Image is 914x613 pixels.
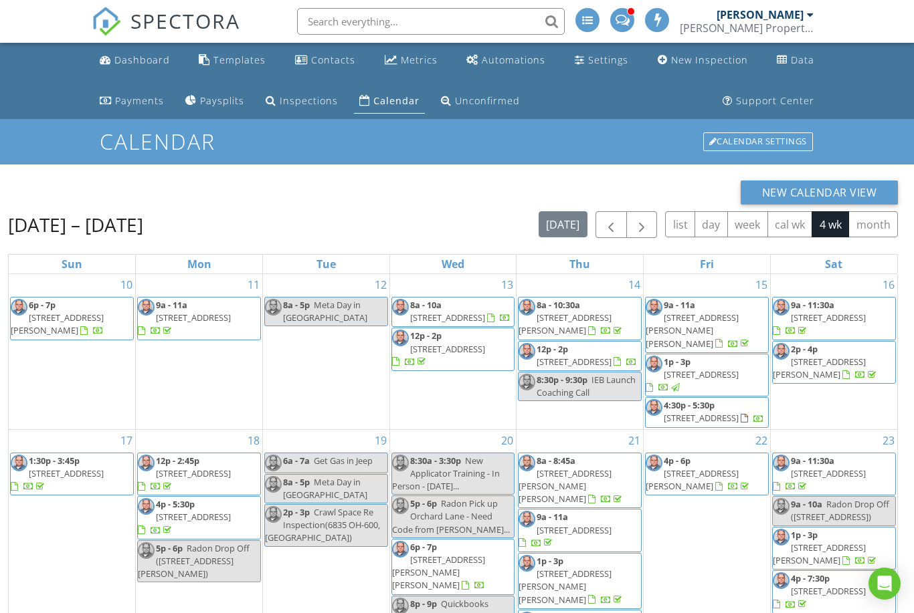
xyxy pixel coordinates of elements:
[537,374,587,386] span: 8:30p - 9:30p
[193,48,271,73] a: Templates
[410,299,511,324] a: 8a - 10a [STREET_ADDRESS]
[626,211,658,239] button: Next
[702,131,814,152] a: Calendar Settings
[518,453,642,509] a: 8a - 8:45a [STREET_ADDRESS][PERSON_NAME][PERSON_NAME]
[770,274,897,429] td: Go to August 16, 2025
[539,211,587,237] button: [DATE]
[11,299,104,336] a: 6p - 7p [STREET_ADDRESS][PERSON_NAME]
[645,453,769,496] a: 4p - 6p [STREET_ADDRESS][PERSON_NAME]
[519,299,624,336] a: 8a - 10:30a [STREET_ADDRESS][PERSON_NAME]
[138,455,231,492] a: 12p - 2:45p [STREET_ADDRESS]
[717,89,820,114] a: Support Center
[537,374,636,398] span: IEB Launch Coaching Call
[389,274,517,429] td: Go to August 13, 2025
[773,541,866,566] span: [STREET_ADDRESS][PERSON_NAME]
[185,255,214,273] a: Monday
[114,53,170,66] div: Dashboard
[517,274,644,429] td: Go to August 14, 2025
[518,509,642,552] a: 9a - 11a [STREET_ADDRESS]
[626,430,643,451] a: Go to August 21, 2025
[695,211,728,237] button: day
[645,297,769,353] a: 9a - 11a [STREET_ADDRESS][PERSON_NAME][PERSON_NAME]
[137,453,261,496] a: 12p - 2:45p [STREET_ADDRESS]
[519,555,624,606] a: 1p - 3p [STREET_ADDRESS][PERSON_NAME][PERSON_NAME]
[392,299,409,316] img: joe_kelley.jpg
[410,598,437,610] span: 8p - 9p
[596,211,627,239] button: Previous
[392,497,510,535] span: Radon Pick up Orchard Lane - Need Code from [PERSON_NAME]...
[791,467,866,479] span: [STREET_ADDRESS]
[94,89,169,114] a: Payments
[645,354,769,397] a: 1p - 3p [STREET_ADDRESS]
[652,48,753,73] a: New Inspection
[519,511,612,548] a: 9a - 11a [STREET_ADDRESS]
[646,467,739,492] span: [STREET_ADDRESS][PERSON_NAME]
[772,527,896,570] a: 1p - 3p [STREET_ADDRESS][PERSON_NAME]
[664,356,691,368] span: 1p - 3p
[537,343,637,368] a: 12p - 2p [STREET_ADDRESS]
[717,8,804,21] div: [PERSON_NAME]
[410,497,437,509] span: 5p - 6p
[391,328,515,371] a: 12p - 2p [STREET_ADDRESS]
[283,506,310,518] span: 2p - 3p
[392,541,409,558] img: joe_kelley.jpg
[665,211,695,237] button: list
[644,274,771,429] td: Go to August 15, 2025
[283,299,310,311] span: 8a - 5p
[645,397,769,427] a: 4:30p - 5:30p [STREET_ADDRESS]
[537,299,580,311] span: 8a - 10:30a
[11,312,104,336] span: [STREET_ADDRESS][PERSON_NAME]
[392,330,485,367] a: 12p - 2p [STREET_ADDRESS]
[664,299,695,311] span: 9a - 11a
[372,430,389,451] a: Go to August 19, 2025
[138,299,231,336] a: 9a - 11a [STREET_ADDRESS]
[498,274,516,295] a: Go to August 13, 2025
[773,572,866,610] a: 4p - 7:30p [STREET_ADDRESS]
[392,497,409,514] img: joe_kelley.jpg
[791,529,818,541] span: 1p - 3p
[727,211,768,237] button: week
[771,48,820,73] a: Data
[372,274,389,295] a: Go to August 12, 2025
[314,455,373,467] span: Get Gas in Jeep
[283,476,367,501] span: Meta Day in [GEOGRAPHIC_DATA]
[772,453,896,496] a: 9a - 11:30a [STREET_ADDRESS]
[410,343,485,355] span: [STREET_ADDRESS]
[265,299,282,316] img: joe_kelley.jpg
[519,467,612,505] span: [STREET_ADDRESS][PERSON_NAME][PERSON_NAME]
[379,48,443,73] a: Metrics
[773,455,866,492] a: 9a - 11:30a [STREET_ADDRESS]
[283,299,367,324] span: Meta Day in [GEOGRAPHIC_DATA]
[791,312,866,324] span: [STREET_ADDRESS]
[410,312,485,324] span: [STREET_ADDRESS]
[791,498,822,510] span: 9a - 10a
[791,343,818,355] span: 2p - 4p
[773,572,790,589] img: joe_kelley.jpg
[354,89,425,114] a: Calendar
[297,8,565,35] input: Search everything...
[753,430,770,451] a: Go to August 22, 2025
[391,297,515,327] a: 8a - 10a [STREET_ADDRESS]
[537,555,563,567] span: 1p - 3p
[646,299,751,350] a: 9a - 11a [STREET_ADDRESS][PERSON_NAME][PERSON_NAME]
[410,330,442,342] span: 12p - 2p
[115,94,164,107] div: Payments
[410,455,461,467] span: 8:30a - 3:30p
[518,297,642,340] a: 8a - 10:30a [STREET_ADDRESS][PERSON_NAME]
[392,554,485,591] span: [STREET_ADDRESS][PERSON_NAME][PERSON_NAME]
[265,476,282,493] img: joe_kelley.jpg
[59,255,85,273] a: Sunday
[290,48,361,73] a: Contacts
[392,455,500,492] span: New Applicator Training - In Person - [DATE]...
[156,511,231,523] span: [STREET_ADDRESS]
[137,496,261,539] a: 4p - 5:30p [STREET_ADDRESS]
[773,356,866,380] span: [STREET_ADDRESS][PERSON_NAME]
[136,274,263,429] td: Go to August 11, 2025
[791,572,830,584] span: 4p - 7:30p
[11,455,27,471] img: joe_kelley.jpg
[92,18,240,46] a: SPECTORA
[791,585,866,597] span: [STREET_ADDRESS]
[537,511,568,523] span: 9a - 11a
[265,506,380,543] span: Crawl Space Re Inspection(6835 OH-600, [GEOGRAPHIC_DATA])
[130,7,240,35] span: SPECTORA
